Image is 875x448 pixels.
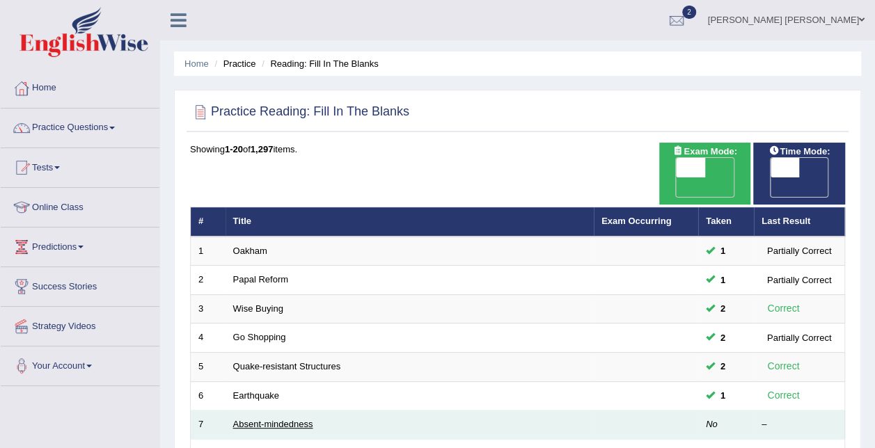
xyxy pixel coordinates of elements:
[715,243,731,258] span: You can still take this question
[706,419,718,429] em: No
[190,143,845,156] div: Showing of items.
[1,148,159,183] a: Tests
[762,387,805,403] div: Correct
[715,388,731,403] span: You can still take this question
[191,381,226,410] td: 6
[762,301,805,317] div: Correct
[251,144,274,154] b: 1,297
[762,358,805,374] div: Correct
[659,143,751,205] div: Show exams occurring in exams
[1,109,159,143] a: Practice Questions
[1,69,159,104] a: Home
[1,346,159,381] a: Your Account
[191,353,226,382] td: 5
[762,243,837,258] div: Partially Correct
[715,330,731,345] span: You can still take this question
[226,207,594,237] th: Title
[233,274,288,285] a: Papal Reform
[763,144,835,159] span: Time Mode:
[225,144,243,154] b: 1-20
[754,207,845,237] th: Last Result
[191,207,226,237] th: #
[715,359,731,374] span: You can still take this question
[191,294,226,323] td: 3
[1,267,159,302] a: Success Stories
[1,227,159,262] a: Predictions
[190,102,409,122] h2: Practice Reading: Fill In The Blanks
[233,361,341,371] a: Quake-resistant Structures
[191,323,226,353] td: 4
[667,144,742,159] span: Exam Mode:
[762,418,837,431] div: –
[191,237,226,266] td: 1
[211,57,255,70] li: Practice
[233,246,267,256] a: Oakham
[191,266,226,295] td: 2
[601,216,671,226] a: Exam Occurring
[715,273,731,287] span: You can still take this question
[1,307,159,342] a: Strategy Videos
[1,188,159,223] a: Online Class
[762,273,837,287] div: Partially Correct
[191,410,226,440] td: 7
[258,57,378,70] li: Reading: Fill In The Blanks
[233,303,283,314] a: Wise Buying
[233,390,280,401] a: Earthquake
[233,419,313,429] a: Absent-mindedness
[682,6,696,19] span: 2
[233,332,286,342] a: Go Shopping
[762,330,837,345] div: Partially Correct
[715,301,731,316] span: You can still take this question
[698,207,754,237] th: Taken
[184,58,209,69] a: Home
